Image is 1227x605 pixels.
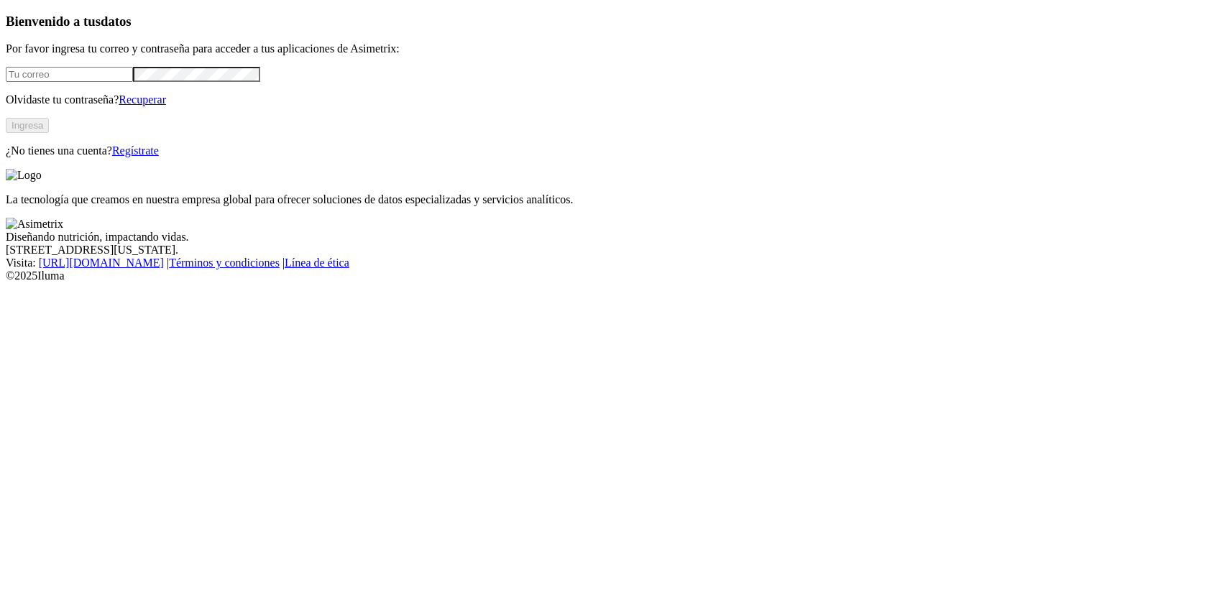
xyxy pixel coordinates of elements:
input: Tu correo [6,67,133,82]
p: Por favor ingresa tu correo y contraseña para acceder a tus aplicaciones de Asimetrix: [6,42,1221,55]
a: Términos y condiciones [169,257,280,269]
div: Visita : | | [6,257,1221,269]
div: © 2025 Iluma [6,269,1221,282]
a: Regístrate [112,144,159,157]
a: [URL][DOMAIN_NAME] [39,257,164,269]
img: Logo [6,169,42,182]
a: Recuperar [119,93,166,106]
p: ¿No tienes una cuenta? [6,144,1221,157]
div: Diseñando nutrición, impactando vidas. [6,231,1221,244]
img: Asimetrix [6,218,63,231]
span: datos [101,14,132,29]
div: [STREET_ADDRESS][US_STATE]. [6,244,1221,257]
button: Ingresa [6,118,49,133]
h3: Bienvenido a tus [6,14,1221,29]
p: Olvidaste tu contraseña? [6,93,1221,106]
p: La tecnología que creamos en nuestra empresa global para ofrecer soluciones de datos especializad... [6,193,1221,206]
a: Línea de ética [285,257,349,269]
